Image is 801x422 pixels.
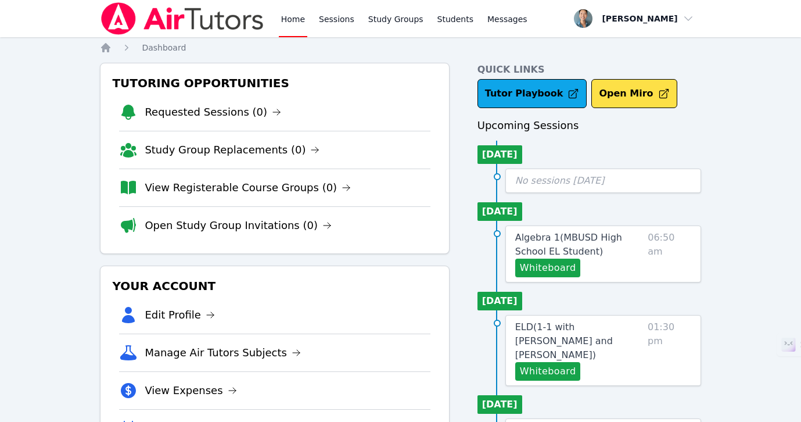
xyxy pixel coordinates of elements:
li: [DATE] [477,202,522,221]
a: View Expenses [145,382,236,399]
button: Whiteboard [515,362,581,381]
li: [DATE] [477,145,522,164]
a: Dashboard [142,42,186,53]
span: ELD ( 1-1 with [PERSON_NAME] and [PERSON_NAME] ) [515,321,613,360]
a: Study Group Replacements (0) [145,142,319,158]
button: Whiteboard [515,259,581,277]
h3: Your Account [110,276,439,296]
img: Air Tutors [100,2,264,35]
span: 01:30 pm [648,320,691,381]
span: 06:50 am [648,231,691,277]
a: Open Study Group Invitations (0) [145,217,332,234]
a: Edit Profile [145,307,215,323]
a: ELD(1-1 with [PERSON_NAME] and [PERSON_NAME]) [515,320,643,362]
li: [DATE] [477,395,522,414]
a: Requested Sessions (0) [145,104,281,120]
li: [DATE] [477,292,522,310]
h3: Tutoring Opportunities [110,73,439,94]
span: No sessions [DATE] [515,175,605,186]
nav: Breadcrumb [100,42,701,53]
span: Messages [487,13,527,25]
h4: Quick Links [477,63,701,77]
button: Open Miro [591,79,677,108]
span: Algebra 1 ( MBUSD High School EL Student ) [515,232,622,257]
a: Tutor Playbook [477,79,587,108]
a: View Registerable Course Groups (0) [145,180,351,196]
h3: Upcoming Sessions [477,117,701,134]
span: Dashboard [142,43,186,52]
a: Algebra 1(MBUSD High School EL Student) [515,231,644,259]
a: Manage Air Tutors Subjects [145,345,301,361]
